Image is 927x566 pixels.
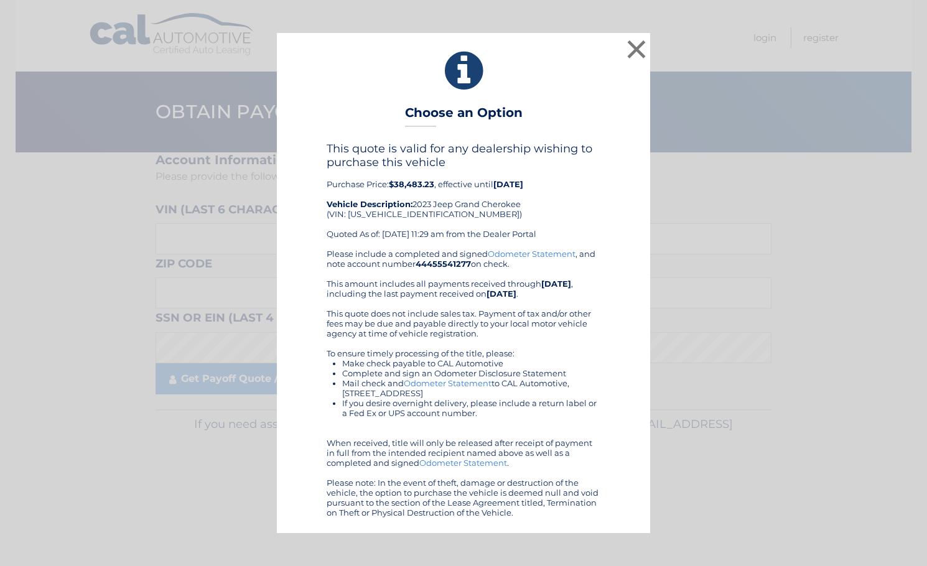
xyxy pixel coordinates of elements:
h3: Choose an Option [405,105,523,127]
b: [DATE] [541,279,571,289]
li: Complete and sign an Odometer Disclosure Statement [342,368,600,378]
h4: This quote is valid for any dealership wishing to purchase this vehicle [327,142,600,169]
b: [DATE] [487,289,516,299]
a: Odometer Statement [419,458,507,468]
li: Mail check and to CAL Automotive, [STREET_ADDRESS] [342,378,600,398]
strong: Vehicle Description: [327,199,412,209]
button: × [624,37,649,62]
li: If you desire overnight delivery, please include a return label or a Fed Ex or UPS account number. [342,398,600,418]
a: Odometer Statement [404,378,491,388]
li: Make check payable to CAL Automotive [342,358,600,368]
div: Please include a completed and signed , and note account number on check. This amount includes al... [327,249,600,517]
b: [DATE] [493,179,523,189]
div: Purchase Price: , effective until 2023 Jeep Grand Cherokee (VIN: [US_VEHICLE_IDENTIFICATION_NUMBE... [327,142,600,249]
b: 44455541277 [416,259,471,269]
b: $38,483.23 [389,179,434,189]
a: Odometer Statement [488,249,575,259]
